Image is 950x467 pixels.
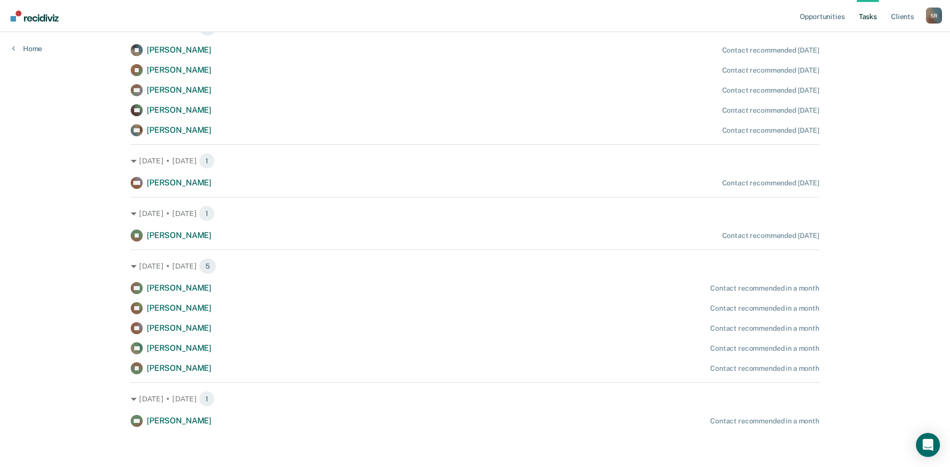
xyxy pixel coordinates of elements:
span: [PERSON_NAME] [147,230,211,240]
span: 1 [199,205,215,221]
span: [PERSON_NAME] [147,65,211,75]
div: [DATE] • [DATE] 1 [131,391,819,407]
span: 1 [199,153,215,169]
div: Contact recommended in a month [710,324,819,333]
div: [DATE] • [DATE] 5 [131,258,819,274]
div: Contact recommended [DATE] [722,126,819,135]
span: [PERSON_NAME] [147,178,211,187]
div: Contact recommended [DATE] [722,86,819,95]
div: Open Intercom Messenger [916,433,940,457]
span: [PERSON_NAME] [147,416,211,425]
div: Contact recommended in a month [710,304,819,313]
div: Contact recommended in a month [710,364,819,373]
span: [PERSON_NAME] [147,343,211,353]
span: [PERSON_NAME] [147,105,211,115]
div: Contact recommended in a month [710,417,819,425]
span: [PERSON_NAME] [147,363,211,373]
span: 5 [199,258,216,274]
div: [DATE] • [DATE] 1 [131,205,819,221]
div: Contact recommended [DATE] [722,66,819,75]
span: [PERSON_NAME] [147,283,211,293]
div: Contact recommended [DATE] [722,179,819,187]
span: [PERSON_NAME] [147,85,211,95]
span: [PERSON_NAME] [147,323,211,333]
a: Home [12,44,42,53]
span: [PERSON_NAME] [147,125,211,135]
div: Contact recommended [DATE] [722,46,819,55]
div: Contact recommended in a month [710,284,819,293]
div: Contact recommended in a month [710,344,819,353]
span: 1 [199,391,215,407]
div: Contact recommended [DATE] [722,231,819,240]
button: Profile dropdown button [926,8,942,24]
div: [DATE] • [DATE] 1 [131,153,819,169]
span: [PERSON_NAME] [147,45,211,55]
span: [PERSON_NAME] [147,303,211,313]
div: S R [926,8,942,24]
img: Recidiviz [11,11,59,22]
div: Contact recommended [DATE] [722,106,819,115]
